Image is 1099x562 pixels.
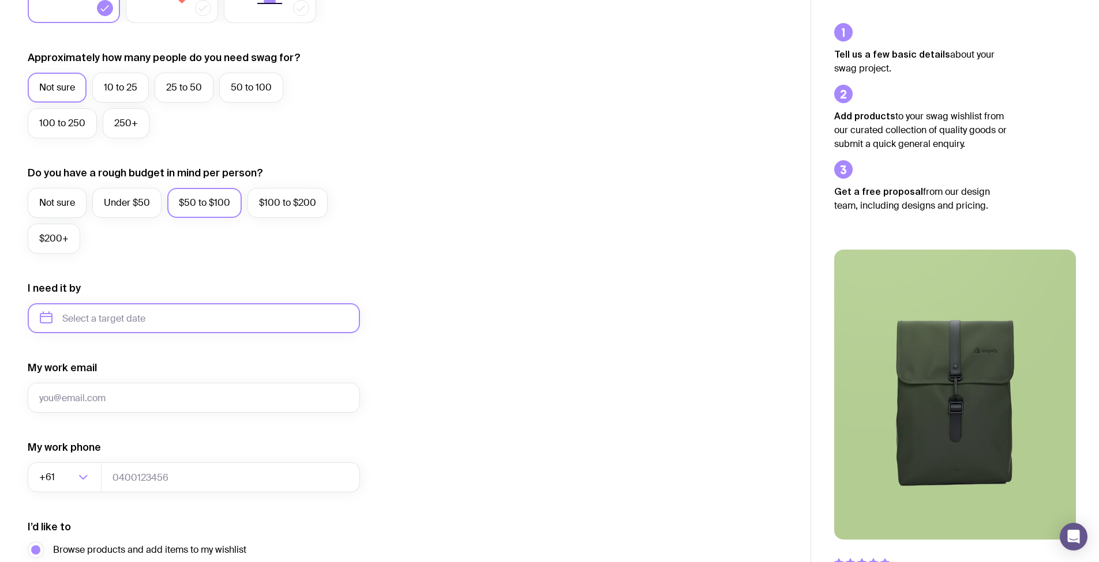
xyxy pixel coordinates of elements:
input: Search for option [57,462,75,492]
span: +61 [39,462,57,492]
strong: Tell us a few basic details [834,49,950,59]
label: Approximately how many people do you need swag for? [28,51,301,65]
p: from our design team, including designs and pricing. [834,184,1007,213]
p: about your swag project. [834,47,1007,76]
label: $100 to $200 [247,188,328,218]
label: 100 to 250 [28,108,97,138]
label: 50 to 100 [219,73,283,103]
label: $50 to $100 [167,188,242,218]
input: Select a target date [28,303,360,333]
label: Not sure [28,188,87,218]
label: 250+ [103,108,149,138]
strong: Add products [834,111,895,121]
label: My work email [28,361,97,375]
label: 25 to 50 [155,73,213,103]
p: to your swag wishlist from our curated collection of quality goods or submit a quick general enqu... [834,109,1007,151]
label: Under $50 [92,188,162,218]
label: 10 to 25 [92,73,149,103]
input: you@email.com [28,383,360,413]
span: Browse products and add items to my wishlist [53,543,246,557]
label: I need it by [28,281,81,295]
div: Open Intercom Messenger [1060,523,1087,550]
label: Not sure [28,73,87,103]
label: Do you have a rough budget in mind per person? [28,166,263,180]
label: $200+ [28,224,80,254]
label: My work phone [28,440,101,454]
div: Search for option [28,462,102,492]
label: I’d like to [28,520,71,534]
strong: Get a free proposal [834,186,923,197]
input: 0400123456 [101,462,360,492]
